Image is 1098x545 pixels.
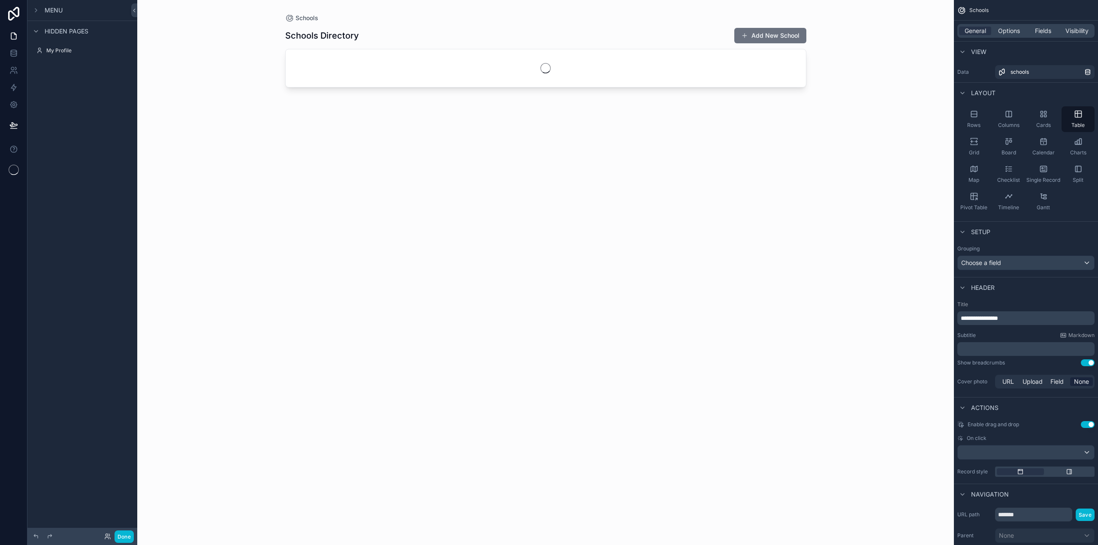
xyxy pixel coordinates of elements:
[957,245,980,252] label: Grouping
[957,359,1005,366] div: Show breadcrumbs
[968,421,1019,428] span: Enable drag and drop
[971,89,995,97] span: Layout
[1062,106,1095,132] button: Table
[957,134,990,160] button: Grid
[1027,134,1060,160] button: Calendar
[961,259,1001,266] span: Choose a field
[957,106,990,132] button: Rows
[969,149,979,156] span: Grid
[1062,161,1095,187] button: Split
[1065,27,1089,35] span: Visibility
[1027,106,1060,132] button: Cards
[957,468,992,475] label: Record style
[960,204,987,211] span: Pivot Table
[998,204,1019,211] span: Timeline
[1070,149,1086,156] span: Charts
[1027,189,1060,214] button: Gantt
[971,283,995,292] span: Header
[971,403,998,412] span: Actions
[957,332,976,339] label: Subtitle
[957,256,1095,270] button: Choose a field
[965,27,986,35] span: General
[971,48,986,56] span: View
[1037,204,1050,211] span: Gantt
[1002,377,1014,386] span: URL
[1036,122,1051,129] span: Cards
[998,122,1020,129] span: Columns
[1062,134,1095,160] button: Charts
[992,189,1025,214] button: Timeline
[957,342,1095,356] div: scrollable content
[992,161,1025,187] button: Checklist
[1035,27,1051,35] span: Fields
[995,65,1095,79] a: schools
[992,134,1025,160] button: Board
[968,177,979,184] span: Map
[957,189,990,214] button: Pivot Table
[971,490,1009,499] span: Navigation
[1026,177,1060,184] span: Single Record
[957,378,992,385] label: Cover photo
[45,27,88,36] span: Hidden pages
[1027,161,1060,187] button: Single Record
[969,7,989,14] span: Schools
[998,27,1020,35] span: Options
[45,6,63,15] span: Menu
[1071,122,1085,129] span: Table
[957,301,1095,308] label: Title
[1074,377,1089,386] span: None
[957,69,992,75] label: Data
[957,311,1095,325] div: scrollable content
[1032,149,1055,156] span: Calendar
[1076,509,1095,521] button: Save
[957,511,992,518] label: URL path
[1001,149,1016,156] span: Board
[1060,332,1095,339] a: Markdown
[992,106,1025,132] button: Columns
[1050,377,1064,386] span: Field
[115,530,134,543] button: Done
[1023,377,1043,386] span: Upload
[957,161,990,187] button: Map
[33,44,132,57] a: My Profile
[1073,177,1083,184] span: Split
[1011,69,1029,75] span: schools
[967,435,986,442] span: On click
[46,47,130,54] label: My Profile
[997,177,1020,184] span: Checklist
[967,122,980,129] span: Rows
[971,228,990,236] span: Setup
[1068,332,1095,339] span: Markdown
